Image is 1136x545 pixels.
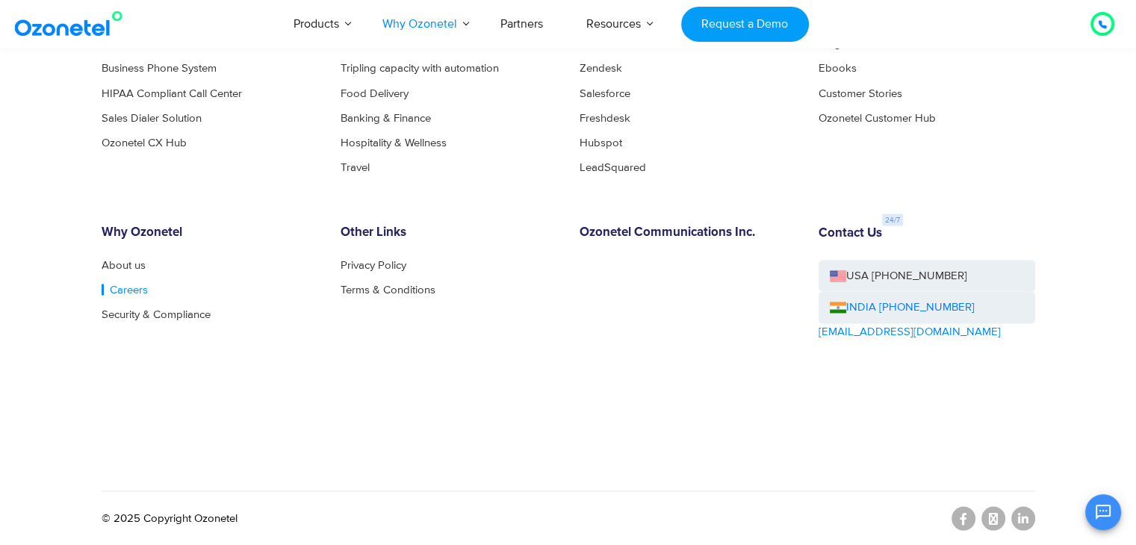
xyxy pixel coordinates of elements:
[580,137,622,148] a: Hubspot
[102,259,146,270] a: About us
[580,112,630,123] a: Freshdesk
[341,112,431,123] a: Banking & Finance
[580,87,630,99] a: Salesforce
[102,112,202,123] a: Sales Dialer Solution
[102,510,238,527] p: © 2025 Copyright Ozonetel
[102,225,318,240] h6: Why Ozonetel
[341,63,499,74] a: Tripling capacity with automation
[830,302,846,313] img: ind-flag.png
[830,270,846,281] img: us-flag.png
[580,63,622,74] a: Zendesk
[102,308,211,320] a: Security & Compliance
[341,137,447,148] a: Hospitality & Wellness
[341,161,370,172] a: Travel
[819,225,882,240] h6: Contact Us
[102,137,187,148] a: Ozonetel CX Hub
[580,225,796,240] h6: Ozonetel Communications Inc.
[341,225,557,240] h6: Other Links
[819,38,841,49] a: Blog
[102,87,242,99] a: HIPAA Compliant Call Center
[819,63,857,74] a: Ebooks
[102,63,217,74] a: Business Phone System
[681,7,809,42] a: Request a Demo
[102,284,148,295] a: Careers
[819,323,1001,340] a: [EMAIL_ADDRESS][DOMAIN_NAME]
[819,260,1035,292] a: USA [PHONE_NUMBER]
[341,284,435,295] a: Terms & Conditions
[1085,494,1121,530] button: Open chat
[580,161,646,172] a: LeadSquared
[819,87,902,99] a: Customer Stories
[341,259,406,270] a: Privacy Policy
[341,87,409,99] a: Food Delivery
[819,112,936,123] a: Ozonetel Customer Hub
[102,38,197,49] a: Call Center Solution
[830,299,975,316] a: INDIA [PHONE_NUMBER]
